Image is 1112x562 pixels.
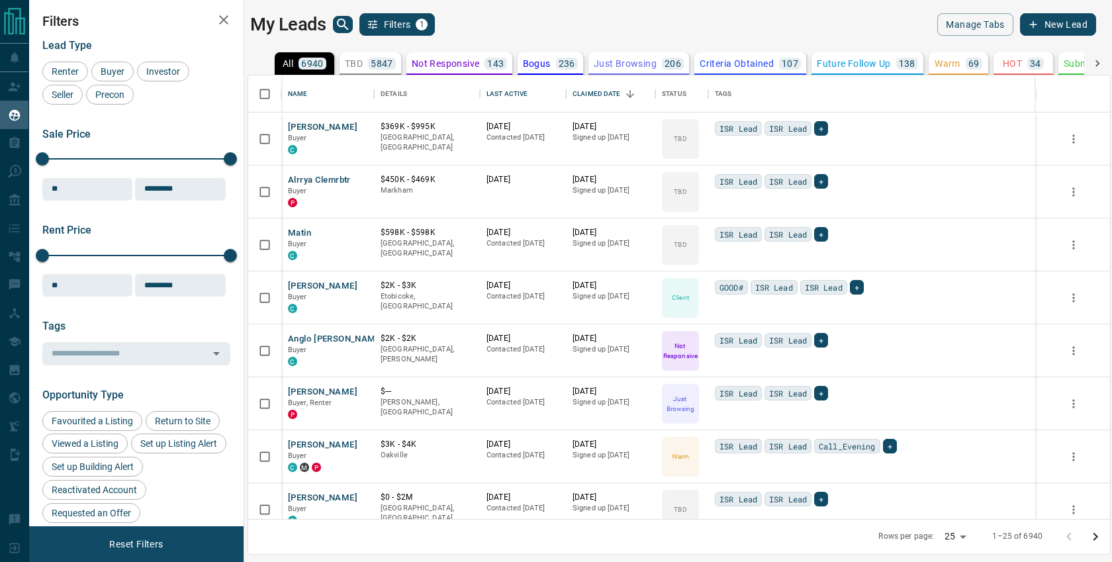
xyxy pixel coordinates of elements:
[814,333,828,348] div: +
[288,346,307,354] span: Buyer
[937,13,1013,36] button: Manage Tabs
[805,281,843,294] span: ISR Lead
[288,280,357,293] button: [PERSON_NAME]
[769,228,807,241] span: ISR Lead
[487,59,504,68] p: 143
[42,503,140,523] div: Requested an Offer
[371,59,393,68] p: 5847
[86,85,134,105] div: Precon
[486,75,528,113] div: Last Active
[1003,59,1022,68] p: HOT
[573,227,649,238] p: [DATE]
[782,59,798,68] p: 107
[381,397,473,418] p: [PERSON_NAME], [GEOGRAPHIC_DATA]
[719,122,757,135] span: ISR Lead
[288,463,297,472] div: condos.ca
[288,75,308,113] div: Name
[42,411,142,431] div: Favourited a Listing
[381,280,473,291] p: $2K - $3K
[817,59,890,68] p: Future Follow Up
[878,531,934,542] p: Rows per page:
[42,85,83,105] div: Seller
[480,75,566,113] div: Last Active
[573,185,649,196] p: Signed up [DATE]
[42,457,143,477] div: Set up Building Alert
[101,533,171,555] button: Reset Filters
[573,280,649,291] p: [DATE]
[486,174,559,185] p: [DATE]
[47,508,136,518] span: Requested an Offer
[819,175,823,188] span: +
[381,75,407,113] div: Details
[486,227,559,238] p: [DATE]
[312,463,321,472] div: property.ca
[769,175,807,188] span: ISR Lead
[814,174,828,189] div: +
[621,85,639,103] button: Sort
[662,75,686,113] div: Status
[1064,182,1084,202] button: more
[719,492,757,506] span: ISR Lead
[814,121,828,136] div: +
[381,121,473,132] p: $369K - $995K
[137,62,189,81] div: Investor
[672,451,689,461] p: Warm
[1020,13,1096,36] button: New Lead
[769,334,807,347] span: ISR Lead
[381,174,473,185] p: $450K - $469K
[719,228,757,241] span: ISR Lead
[42,13,230,29] h2: Filters
[819,122,823,135] span: +
[486,121,559,132] p: [DATE]
[573,174,649,185] p: [DATE]
[42,224,91,236] span: Rent Price
[486,291,559,302] p: Contacted [DATE]
[1064,288,1084,308] button: more
[674,240,686,250] p: TBD
[486,238,559,249] p: Contacted [DATE]
[672,293,689,303] p: Client
[769,387,807,400] span: ISR Lead
[573,439,649,450] p: [DATE]
[573,333,649,344] p: [DATE]
[281,75,374,113] div: Name
[674,187,686,197] p: TBD
[288,357,297,366] div: condos.ca
[594,59,657,68] p: Just Browsing
[708,75,1037,113] div: Tags
[935,59,960,68] p: Warm
[1030,59,1041,68] p: 34
[288,439,357,451] button: [PERSON_NAME]
[968,59,980,68] p: 69
[288,145,297,154] div: condos.ca
[288,451,307,460] span: Buyer
[899,59,915,68] p: 138
[573,503,649,514] p: Signed up [DATE]
[486,344,559,355] p: Contacted [DATE]
[374,75,480,113] div: Details
[486,397,559,408] p: Contacted [DATE]
[288,398,332,407] span: Buyer, Renter
[674,134,686,144] p: TBD
[42,39,92,52] span: Lead Type
[288,240,307,248] span: Buyer
[665,59,681,68] p: 206
[719,281,743,294] span: GOOD#
[814,386,828,400] div: +
[819,492,823,506] span: +
[91,89,129,100] span: Precon
[819,334,823,347] span: +
[42,389,124,401] span: Opportunity Type
[486,450,559,461] p: Contacted [DATE]
[288,516,297,525] div: condos.ca
[142,66,185,77] span: Investor
[755,281,793,294] span: ISR Lead
[42,62,88,81] div: Renter
[283,59,293,68] p: All
[888,440,892,453] span: +
[663,341,698,361] p: Not Responsive
[359,13,436,36] button: Filters1
[288,198,297,207] div: property.ca
[381,450,473,461] p: Oakville
[700,59,774,68] p: Criteria Obtained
